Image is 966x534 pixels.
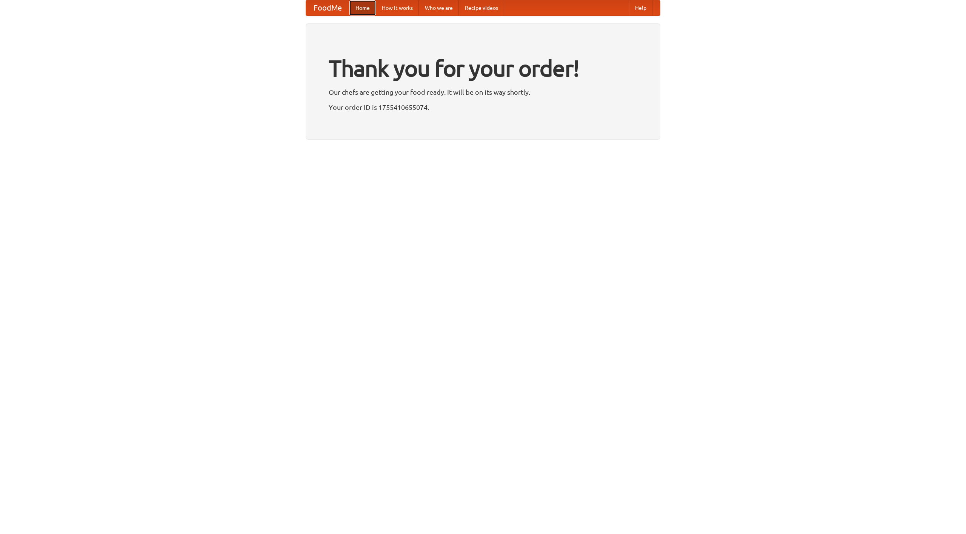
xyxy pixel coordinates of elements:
[329,50,637,86] h1: Thank you for your order!
[329,86,637,98] p: Our chefs are getting your food ready. It will be on its way shortly.
[349,0,376,15] a: Home
[419,0,459,15] a: Who we are
[629,0,652,15] a: Help
[306,0,349,15] a: FoodMe
[329,102,637,113] p: Your order ID is 1755410655074.
[376,0,419,15] a: How it works
[459,0,504,15] a: Recipe videos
